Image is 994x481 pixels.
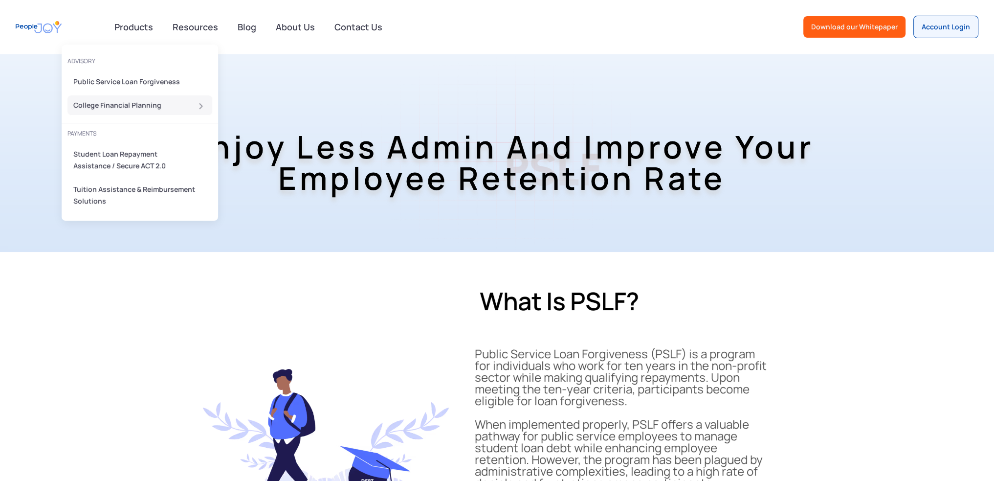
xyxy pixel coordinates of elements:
a: College Financial Planning [67,95,212,115]
a: Account Login [913,16,978,38]
nav: Products [62,37,218,221]
div: Student Loan Repayment Assistance / Secure ACT 2.0 [73,148,183,172]
a: Public Service Loan Forgiveness [67,72,212,92]
div: Account Login [922,22,970,32]
a: home [16,16,62,38]
a: Blog [232,16,262,38]
div: College Financial Planning [73,99,200,111]
div: advisory [67,54,212,68]
div: Download our Whitepaper [811,22,898,32]
div: Public Service Loan Forgiveness [73,76,200,88]
a: About Us [270,16,321,38]
a: Resources [167,16,224,38]
a: Tuition Assistance & Reimbursement Solutions [67,180,212,211]
div: Tuition Assistance & Reimbursement Solutions [73,183,200,207]
div: PAYMENTS [67,127,212,140]
div: Products [109,17,159,37]
h2: What is PSLF? [480,286,755,316]
h1: Enjoy Less Admin and Improve Your Employee Retention Rate [145,106,859,219]
a: Download our Whitepaper [803,16,906,38]
a: Contact Us [329,16,388,38]
a: Student Loan Repayment Assistance / Secure ACT 2.0 [67,144,212,176]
